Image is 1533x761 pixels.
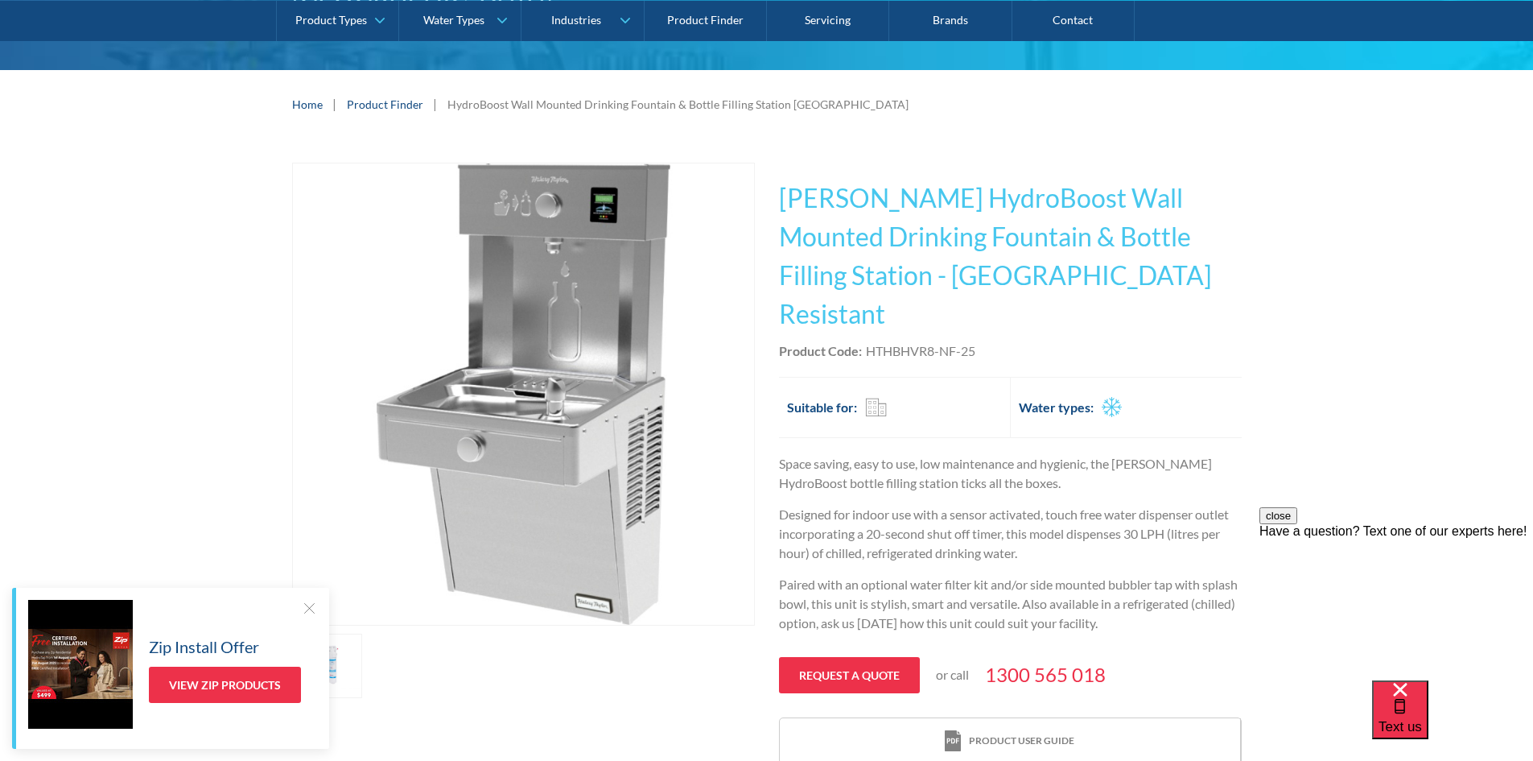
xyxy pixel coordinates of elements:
[945,730,961,752] img: print icon
[787,398,857,417] h2: Suitable for:
[431,94,439,114] div: |
[1259,507,1533,701] iframe: podium webchat widget prompt
[779,179,1242,333] h1: [PERSON_NAME] HydroBoost Wall Mounted Drinking Fountain & Bottle Filling Station - [GEOGRAPHIC_DA...
[447,96,909,113] div: HydroBoost Wall Mounted Drinking Fountain & Bottle Filling Station [GEOGRAPHIC_DATA]
[423,13,484,27] div: Water Types
[292,163,755,626] a: open lightbox
[551,13,601,27] div: Industries
[866,341,975,361] div: HTHBHVR8-NF-25
[347,96,423,113] a: Product Finder
[985,660,1106,689] a: 1300 565 018
[1019,398,1094,417] h2: Water types:
[969,734,1074,748] div: Product user guide
[779,454,1242,493] p: Space saving, easy to use, low maintenance and hygienic, the [PERSON_NAME] HydroBoost bottle fill...
[779,657,920,693] a: Request a quote
[295,13,367,27] div: Product Types
[292,96,323,113] a: Home
[779,343,862,358] strong: Product Code:
[149,635,259,659] h5: Zip Install Offer
[779,575,1242,633] p: Paired with an optional water filter kit and/or side mounted bubbler tap with splash bowl, this u...
[779,505,1242,563] p: Designed for indoor use with a sensor activated, touch free water dispenser outlet incorporating ...
[331,94,339,114] div: |
[1372,680,1533,761] iframe: podium webchat widget bubble
[28,600,133,729] img: Zip Install Offer
[149,667,301,703] a: View Zip Products
[293,163,754,625] img: HydroBoost Wall Mounted Drinking Fountain & Bottle Filling Station Vandal Resistant
[936,665,969,684] p: or call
